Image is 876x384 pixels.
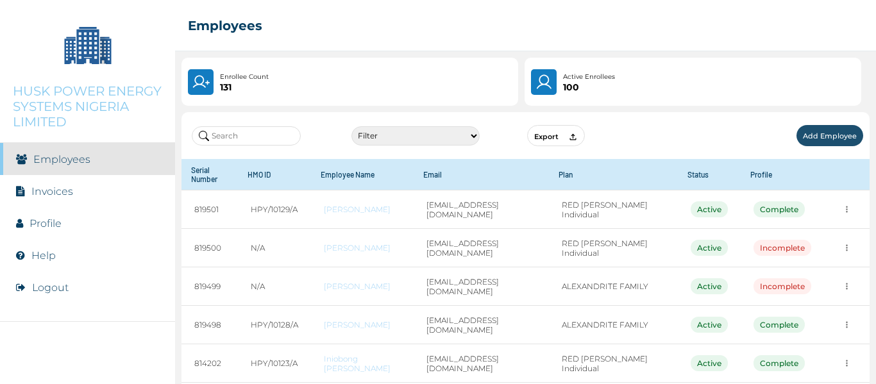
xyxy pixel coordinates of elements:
[220,72,269,82] p: Enrollee Count
[414,267,549,306] td: [EMAIL_ADDRESS][DOMAIN_NAME]
[691,317,728,333] div: Active
[691,278,728,294] div: Active
[549,267,678,306] td: ALEXANDRITE FAMILY
[238,344,311,383] td: HPY/10123/A
[324,205,401,214] a: [PERSON_NAME]
[837,199,857,219] button: more
[238,159,311,190] th: HMO ID
[691,355,728,371] div: Active
[192,73,210,91] img: UserPlus.219544f25cf47e120833d8d8fc4c9831.svg
[414,344,549,383] td: [EMAIL_ADDRESS][DOMAIN_NAME]
[549,306,678,344] td: ALEXANDRITE FAMILY
[754,201,805,217] div: Complete
[33,153,90,165] a: Employees
[549,229,678,267] td: RED [PERSON_NAME] Individual
[414,229,549,267] td: [EMAIL_ADDRESS][DOMAIN_NAME]
[324,281,401,291] a: [PERSON_NAME]
[549,344,678,383] td: RED [PERSON_NAME] Individual
[31,249,56,262] a: Help
[754,355,805,371] div: Complete
[754,240,811,256] div: Incomplete
[220,82,269,92] p: 131
[13,352,162,371] img: RelianceHMO's Logo
[414,159,549,190] th: Email
[181,344,238,383] td: 814202
[691,240,728,256] div: Active
[56,13,120,77] img: Company
[13,83,162,129] p: HUSK POWER ENERGY SYSTEMS NIGERIA LIMITED
[527,125,585,146] button: Export
[754,278,811,294] div: Incomplete
[31,185,73,197] a: Invoices
[311,159,414,190] th: Employee Name
[181,229,238,267] td: 819500
[181,267,238,306] td: 819499
[238,229,311,267] td: N/A
[414,306,549,344] td: [EMAIL_ADDRESS][DOMAIN_NAME]
[837,238,857,258] button: more
[837,315,857,335] button: more
[324,243,401,253] a: [PERSON_NAME]
[32,281,69,294] button: Logout
[691,201,728,217] div: Active
[238,306,311,344] td: HPY/10128/A
[181,306,238,344] td: 819498
[29,217,62,230] a: Profile
[549,159,678,190] th: Plan
[549,190,678,229] td: RED [PERSON_NAME] Individual
[238,267,311,306] td: N/A
[324,320,401,330] a: [PERSON_NAME]
[181,190,238,229] td: 819501
[837,276,857,296] button: more
[837,353,857,373] button: more
[192,126,301,146] input: Search
[414,190,549,229] td: [EMAIL_ADDRESS][DOMAIN_NAME]
[563,72,615,82] p: Active Enrollees
[678,159,741,190] th: Status
[796,125,863,146] button: Add Employee
[188,18,262,33] h2: Employees
[324,354,401,373] a: Iniobong [PERSON_NAME]
[741,159,824,190] th: Profile
[238,190,311,229] td: HPY/10129/A
[535,73,553,91] img: User.4b94733241a7e19f64acd675af8f0752.svg
[181,159,238,190] th: Serial Number
[563,82,615,92] p: 100
[754,317,805,333] div: Complete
